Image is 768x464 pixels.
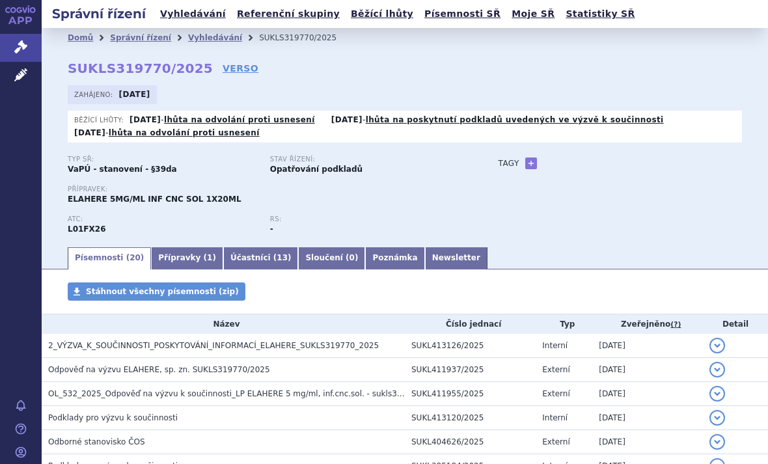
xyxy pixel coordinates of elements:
th: Zveřejněno [592,314,703,334]
a: Referenční skupiny [233,5,344,23]
a: Statistiky SŘ [562,5,638,23]
span: 13 [277,253,288,262]
a: Přípravky (1) [151,247,223,269]
span: Odpověď na výzvu ELAHERE, sp. zn. SUKLS319770/2025 [48,365,270,374]
button: detail [709,410,725,426]
p: - [130,115,315,125]
a: Vyhledávání [188,33,242,42]
strong: [DATE] [331,115,363,124]
p: Přípravek: [68,185,473,193]
a: Sloučení (0) [298,247,365,269]
span: Externí [542,437,569,446]
p: - [331,115,664,125]
abbr: (?) [670,320,681,329]
td: SUKL413126/2025 [405,334,536,358]
p: RS: [270,215,459,223]
p: ATC: [68,215,257,223]
a: Poznámka [365,247,424,269]
span: 20 [130,253,141,262]
td: [DATE] [592,382,703,406]
a: Účastníci (13) [223,247,299,269]
td: SUKL413120/2025 [405,406,536,430]
td: [DATE] [592,358,703,382]
span: Externí [542,365,569,374]
a: Newsletter [425,247,487,269]
button: detail [709,338,725,353]
strong: [DATE] [130,115,161,124]
td: SUKL411937/2025 [405,358,536,382]
span: ELAHERE 5MG/ML INF CNC SOL 1X20ML [68,195,241,204]
li: SUKLS319770/2025 [259,28,353,48]
td: [DATE] [592,406,703,430]
span: Interní [542,413,568,422]
strong: VaPÚ - stanovení - §39da [68,165,177,174]
span: Zahájeno: [74,89,115,100]
th: Název [42,314,405,334]
td: [DATE] [592,430,703,454]
p: - [74,128,260,138]
button: detail [709,362,725,377]
a: Písemnosti SŘ [420,5,504,23]
a: Stáhnout všechny písemnosti (zip) [68,282,245,301]
p: Typ SŘ: [68,156,257,163]
a: Moje SŘ [508,5,558,23]
strong: SUKLS319770/2025 [68,61,213,76]
a: lhůta na odvolání proti usnesení [164,115,315,124]
a: Běžící lhůty [347,5,417,23]
th: Detail [703,314,768,334]
span: Běžící lhůty: [74,115,126,125]
td: [DATE] [592,334,703,358]
h2: Správní řízení [42,5,156,23]
a: Domů [68,33,93,42]
a: Písemnosti (20) [68,247,151,269]
button: detail [709,434,725,450]
span: OL_532_2025_Odpověď na výzvu k součinnosti_LP ELAHERE 5 mg/ml, inf.cnc.sol. - sukls319770/2025 [48,389,445,398]
strong: [DATE] [119,90,150,99]
th: Číslo jednací [405,314,536,334]
strong: - [270,225,273,234]
h3: Tagy [499,156,519,171]
a: + [525,157,537,169]
a: Vyhledávání [156,5,230,23]
span: 1 [207,253,212,262]
span: Odborné stanovisko ČOS [48,437,145,446]
span: Stáhnout všechny písemnosti (zip) [86,287,239,296]
a: Správní řízení [110,33,171,42]
td: SUKL404626/2025 [405,430,536,454]
span: 0 [350,253,355,262]
p: Stav řízení: [270,156,459,163]
span: Externí [542,389,569,398]
button: detail [709,386,725,402]
a: lhůta na poskytnutí podkladů uvedených ve výzvě k součinnosti [366,115,664,124]
span: Podklady pro výzvu k součinnosti [48,413,178,422]
strong: MIRVETUXIMAB SORAVTANSIN [68,225,106,234]
strong: [DATE] [74,128,105,137]
span: 2_VÝZVA_K_SOUČINNOSTI_POSKYTOVÁNÍ_INFORMACÍ_ELAHERE_SUKLS319770_2025 [48,341,379,350]
strong: Opatřování podkladů [270,165,363,174]
th: Typ [536,314,592,334]
span: Interní [542,341,568,350]
a: VERSO [223,62,258,75]
a: lhůta na odvolání proti usnesení [109,128,260,137]
td: SUKL411955/2025 [405,382,536,406]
